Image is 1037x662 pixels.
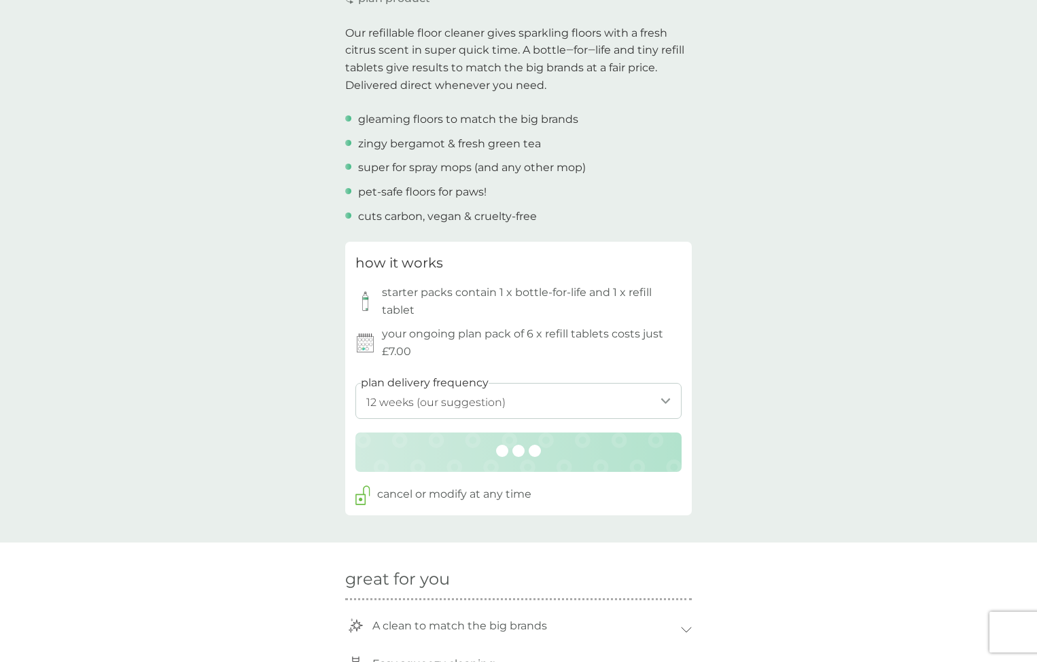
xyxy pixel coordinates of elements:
p: starter packs contain 1 x bottle-for-life and 1 x refill tablet [382,284,682,318]
p: your ongoing plan pack of 6 x refill tablets costs just £7.00 [382,325,682,360]
label: plan delivery frequency [361,374,489,392]
p: A clean to match the big brands [366,610,554,642]
p: super for spray mops (and any other mop) [358,159,586,177]
h2: great for you [345,570,692,589]
p: zingy bergamot & fresh green tea [358,135,541,153]
p: cancel or modify at any time [377,485,531,503]
p: gleaming floors to match the big brands [358,111,578,128]
img: stars.svg [348,619,363,633]
p: cuts carbon, vegan & cruelty-free [358,208,537,225]
p: pet-safe floors for paws! [358,183,487,201]
p: Our refillable floor cleaner gives sparkling floors with a fresh citrus scent in super quick time... [345,24,692,94]
h3: how it works [355,252,443,274]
